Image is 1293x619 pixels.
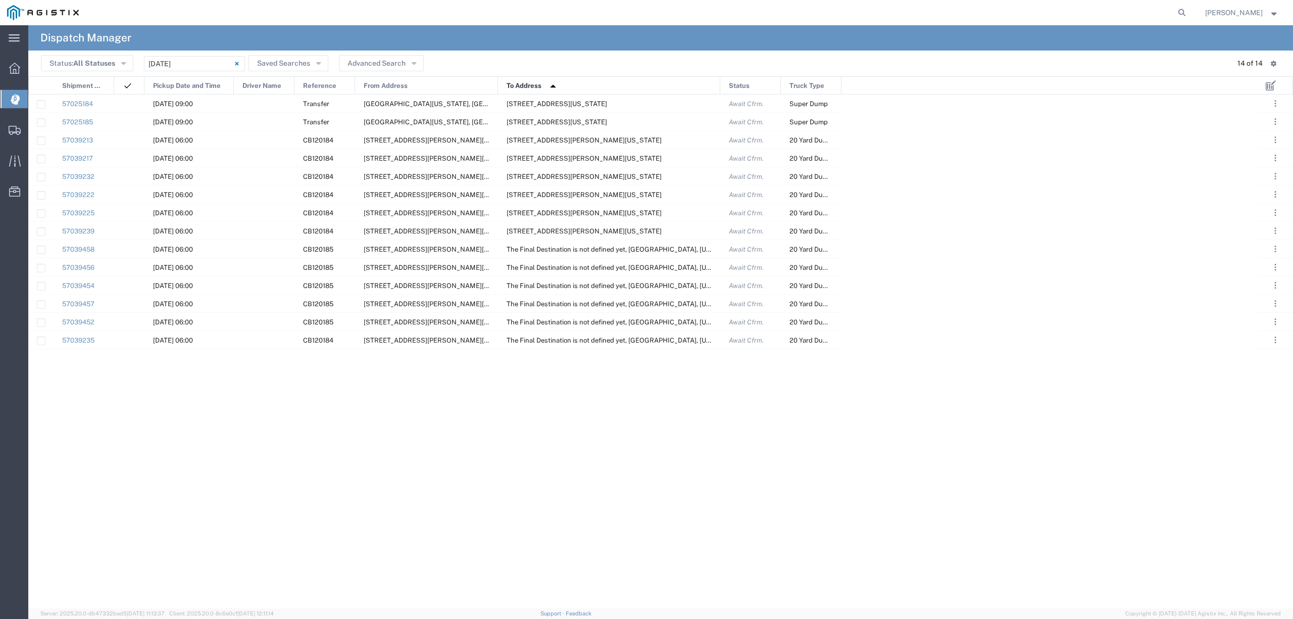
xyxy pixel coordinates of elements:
[1268,97,1282,111] button: ...
[729,264,764,271] span: Await Cfrm.
[41,55,133,71] button: Status:All Statuses
[789,337,852,344] span: 20 Yard Dump Truck
[153,282,193,290] span: 10/07/2025, 06:00
[123,81,133,91] img: icon
[789,136,852,144] span: 20 Yard Dump Truck
[540,610,566,616] a: Support
[507,246,808,253] span: The Final Destination is not defined yet, Morgan Hill, California, United States
[1274,334,1276,346] span: . . .
[62,100,93,108] a: 57025184
[1274,170,1276,182] span: . . .
[303,337,333,344] span: CB120184
[303,155,333,162] span: CB120184
[729,282,764,290] span: Await Cfrm.
[789,191,852,199] span: 20 Yard Dump Truck
[729,77,750,95] span: Status
[1268,242,1282,256] button: ...
[789,118,828,126] span: Super Dump
[364,318,519,326] span: 5555 Florin-Perkins Rd, Sacramento, California, 95826, United States
[62,118,93,126] a: 57025185
[507,300,808,308] span: The Final Destination is not defined yet, Morgan Hill, California, United States
[507,77,541,95] span: To Address
[1268,187,1282,202] button: ...
[62,318,94,326] a: 57039452
[242,77,281,95] span: Driver Name
[789,155,852,162] span: 20 Yard Dump Truck
[789,300,852,308] span: 20 Yard Dump Truck
[237,610,274,616] span: [DATE] 12:11:14
[729,100,764,108] span: Await Cfrm.
[507,318,808,326] span: The Final Destination is not defined yet, Morgan Hill, California, United States
[62,155,93,162] a: 57039217
[153,300,193,308] span: 10/07/2025, 06:00
[1237,58,1263,69] div: 14 of 14
[303,136,333,144] span: CB120184
[364,173,519,180] span: 5555 Florin-Perkins Rd, Sacramento, California, 95826, United States
[62,264,94,271] a: 57039456
[566,610,591,616] a: Feedback
[303,173,333,180] span: CB120184
[169,610,274,616] span: Client: 2025.20.0-8c6e0cf
[303,100,329,108] span: Transfer
[507,136,662,144] span: 5900 Ostrom Rd, Wheatland, California, 95692, United States
[789,264,852,271] span: 20 Yard Dump Truck
[789,227,852,235] span: 20 Yard Dump Truck
[1274,98,1276,110] span: . . .
[62,246,94,253] a: 57039458
[364,191,519,199] span: 5555 Florin-Perkins Rd, Sacramento, California, 95826, United States
[1274,188,1276,201] span: . . .
[1125,609,1281,618] span: Copyright © [DATE]-[DATE] Agistix Inc., All Rights Reserved
[73,59,115,67] span: All Statuses
[62,191,94,199] a: 57039222
[789,282,852,290] span: 20 Yard Dump Truck
[507,173,662,180] span: 5900 Ostrom Rd, Wheatland, California, 95692, United States
[1268,315,1282,329] button: ...
[303,227,333,235] span: CB120184
[507,337,808,344] span: The Final Destination is not defined yet, Wheatland, California, United States
[729,209,764,217] span: Await Cfrm.
[1205,7,1279,19] button: [PERSON_NAME]
[364,282,519,290] span: 5555 Florin-Perkins Rd, Sacramento, California, 95826, United States
[789,209,852,217] span: 20 Yard Dump Truck
[153,318,193,326] span: 10/07/2025, 06:00
[153,191,193,199] span: 10/07/2025, 06:00
[364,227,519,235] span: 5555 Florin-Perkins Rd, Sacramento, California, 95826, United States
[1274,243,1276,255] span: . . .
[364,136,519,144] span: 5555 Florin-Perkins Rd, Sacramento, California, 95826, United States
[507,155,662,162] span: 5900 Ostrom Rd, Wheatland, California, 95692, United States
[303,300,333,308] span: CB120185
[7,5,79,20] img: logo
[507,264,808,271] span: The Final Destination is not defined yet, Morgan Hill, California, United States
[62,282,94,290] a: 57039454
[507,118,607,126] span: 308 W Alluvial Ave, Clovis, California, 93611, United States
[364,77,408,95] span: From Address
[153,227,193,235] span: 10/07/2025, 06:00
[729,227,764,235] span: Await Cfrm.
[62,227,94,235] a: 57039239
[303,318,333,326] span: CB120185
[1274,279,1276,292] span: . . .
[789,246,852,253] span: 20 Yard Dump Truck
[303,77,336,95] span: Reference
[153,337,193,344] span: 10/07/2025, 06:00
[153,246,193,253] span: 10/07/2025, 06:00
[62,136,93,144] a: 57039213
[1274,134,1276,146] span: . . .
[507,209,662,217] span: 5900 Ostrom Rd, Wheatland, California, 95692, United States
[364,100,540,108] span: Clinton Ave & Locan Ave, Fresno, California, 93619, United States
[62,173,94,180] a: 57039232
[153,209,193,217] span: 10/07/2025, 06:00
[789,318,852,326] span: 20 Yard Dump Truck
[364,209,519,217] span: 5555 Florin-Perkins Rd, Sacramento, California, 95826, United States
[40,610,165,616] span: Server: 2025.20.0-db47332bad5
[545,78,561,94] img: arrow-dropup.svg
[507,227,662,235] span: 9999 S. Austin Rd, Manteca, California, 95336, United States
[40,25,131,51] h4: Dispatch Manager
[1205,7,1263,18] span: Lorretta Ayala
[303,191,333,199] span: CB120184
[127,610,165,616] span: [DATE] 11:13:37
[729,191,764,199] span: Await Cfrm.
[507,282,808,290] span: The Final Destination is not defined yet, Morgan Hill, California, United States
[789,77,824,95] span: Truck Type
[62,337,94,344] a: 57039235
